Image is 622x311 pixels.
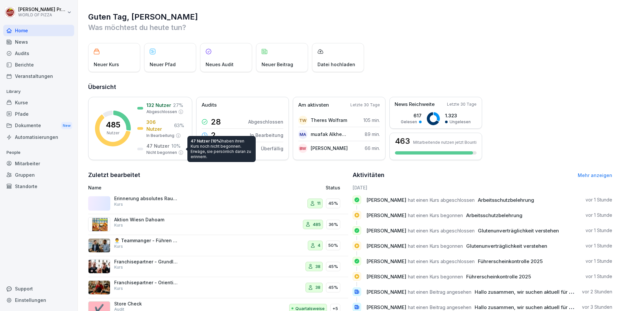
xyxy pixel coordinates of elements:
div: Home [3,25,74,36]
p: 89 min. [365,131,380,138]
p: Nutzer [107,130,119,136]
div: Support [3,283,74,294]
a: Aktion Wiesn DahoamKurs48536% [88,214,348,235]
a: Berichte [3,59,74,70]
p: Kurs [114,244,123,249]
p: Abgeschlossen [146,109,177,115]
p: 45% [328,284,338,291]
a: Franchisepartner - Grundlagen der ZusammenarbeitKurs3845% [88,256,348,277]
p: vor 1 Stunde [586,197,612,203]
p: Franchisepartner - Grundlagen der Zusammenarbeit [114,259,179,265]
p: 45% [328,263,338,270]
p: Letzte 30 Tage [447,101,477,107]
p: Franchisepartner - Orientierung [114,280,179,286]
p: vor 2 Stunden [582,289,612,295]
span: [PERSON_NAME] [366,212,406,218]
p: 45% [328,200,338,207]
p: 306 Nutzer [146,119,172,132]
p: Audits [202,101,217,109]
p: 4 [318,242,320,249]
p: 132 Nutzer [146,102,171,109]
p: vor 3 Stunden [582,304,612,310]
a: Automatisierungen [3,131,74,143]
p: Neuer Pfad [150,61,176,68]
p: Library [3,86,74,97]
span: hat einen Kurs begonnen [408,243,463,249]
span: hat einen Kurs abgeschlossen [408,228,475,234]
p: 28 [211,118,221,126]
p: vor 1 Stunde [586,273,612,280]
a: Standorte [3,181,74,192]
p: 617 [401,112,422,119]
a: Gruppen [3,169,74,181]
div: haben ihren Kurs noch nicht begonnen. Erwäge, sie persönlich daran zu erinnern. [187,136,256,162]
span: hat einen Kurs abgeschlossen [408,258,475,264]
p: Kurs [114,286,123,291]
a: Kurse [3,97,74,108]
p: Name [88,184,251,191]
p: 11 [317,200,320,207]
p: 10 % [171,142,181,149]
span: [PERSON_NAME] [366,304,406,310]
span: [PERSON_NAME] [366,228,406,234]
p: Am aktivsten [298,101,329,109]
a: 👨‍💼 Teammanger - Führen und Motivation von MitarbeiternKurs450% [88,235,348,256]
p: [PERSON_NAME] [311,145,348,152]
span: [PERSON_NAME] [366,243,406,249]
span: Führerscheinkontrolle 2025 [466,274,531,280]
a: Mitarbeiter [3,158,74,169]
div: Dokumente [3,120,74,132]
p: 27 % [173,102,183,109]
p: 66 min. [365,145,380,152]
h3: 463 [395,137,410,145]
p: 👨‍💼 Teammanger - Führen und Motivation von Mitarbeitern [114,238,179,244]
p: Abgeschlossen [248,118,283,125]
p: vor 1 Stunde [586,212,612,218]
div: mA [298,130,307,139]
p: Neuer Beitrag [262,61,293,68]
span: 47 Nutzer (10%) [191,139,222,143]
p: vor 1 Stunde [586,243,612,249]
a: Franchisepartner - OrientierungKurs3845% [88,277,348,298]
p: Ungelesen [450,119,471,125]
p: 50% [328,242,338,249]
p: Datei hochladen [318,61,355,68]
p: 1.323 [445,112,471,119]
h2: Aktivitäten [353,170,385,180]
a: Pfade [3,108,74,120]
span: [PERSON_NAME] [366,258,406,264]
p: 105 min. [363,117,380,124]
img: jg5uy95jeicgu19gkip2jpcz.png [88,259,110,274]
h2: Übersicht [88,82,612,92]
a: DokumenteNew [3,120,74,132]
a: Erinnerung absolutes Rauchverbot im FirmenfahrzeugKurs1145% [88,193,348,214]
h1: Guten Tag, [PERSON_NAME] [88,12,612,22]
span: hat einen Kurs abgeschlossen [408,197,475,203]
div: TW [298,116,307,125]
p: [PERSON_NAME] Proschwitz [18,7,66,12]
a: Mehr anzeigen [578,172,612,178]
p: WORLD OF PIZZA [18,13,66,17]
div: New [61,122,72,129]
img: ohhd80l18yea4i55etg45yot.png [88,238,110,253]
span: Arbeitsschutzbelehrung [466,212,522,218]
p: Kurs [114,222,123,228]
p: Store Check [114,301,179,307]
p: Kurs [114,264,123,270]
span: Arbeitsschutzbelehrung [478,197,534,203]
p: In Bearbeitung [250,132,283,139]
a: Veranstaltungen [3,70,74,82]
p: vor 1 Stunde [586,227,612,234]
span: hat einen Kurs begonnen [408,212,463,218]
span: hat einen Kurs begonnen [408,274,463,280]
img: t4g7eu33fb3xcinggz4rhe0w.png [88,280,110,295]
div: News [3,36,74,48]
p: People [3,147,74,158]
span: [PERSON_NAME] [366,274,406,280]
p: Überfällig [261,145,283,152]
p: Mitarbeitende nutzen jetzt Bounti [413,140,477,145]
